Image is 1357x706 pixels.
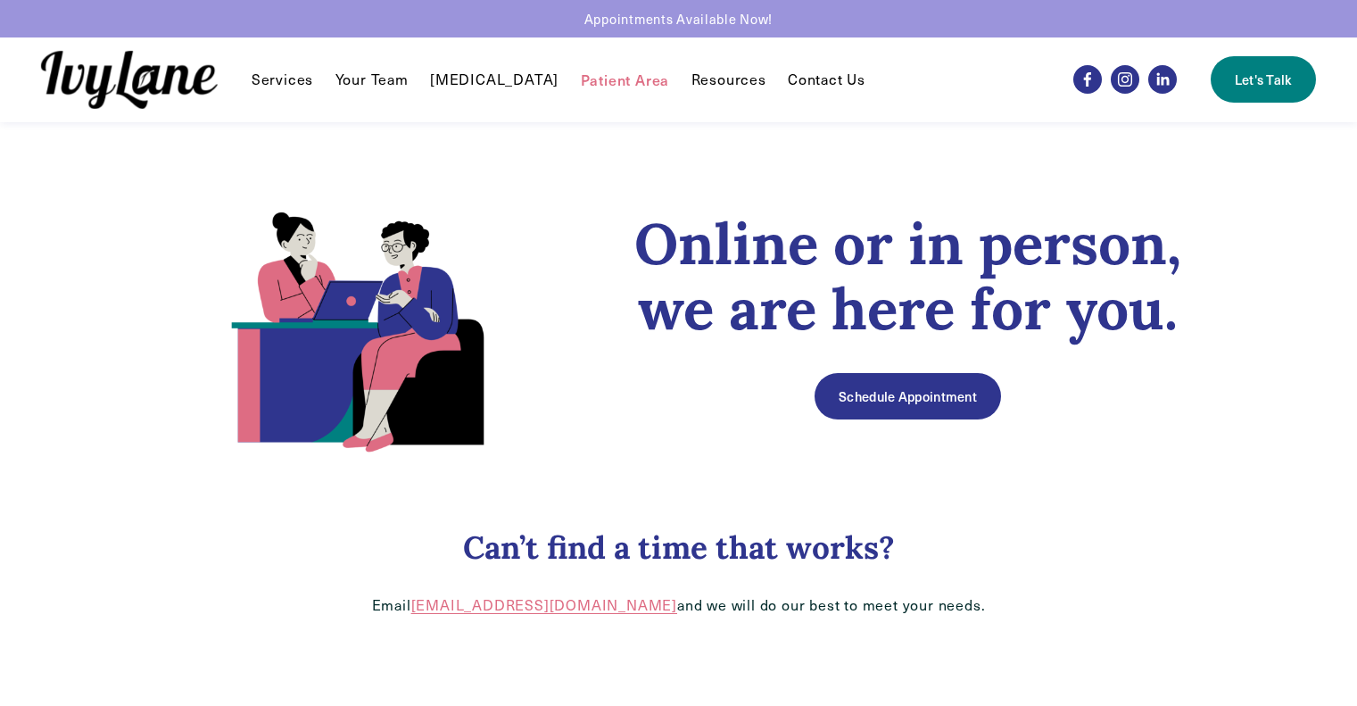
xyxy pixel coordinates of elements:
[252,71,313,89] span: Services
[335,69,409,90] a: Your Team
[691,71,766,89] span: Resources
[252,69,313,90] a: folder dropdown
[1148,65,1177,94] a: LinkedIn
[691,69,766,90] a: folder dropdown
[41,51,218,109] img: Ivy Lane Counseling &mdash; Therapy that works for you
[411,595,677,614] a: [EMAIL_ADDRESS][DOMAIN_NAME]
[430,69,559,90] a: [MEDICAL_DATA]
[602,212,1214,342] h1: Online or in person, we are here for you.
[815,373,1000,419] a: Schedule Appointment
[581,69,670,90] a: Patient Area
[788,69,865,90] a: Contact Us
[1211,56,1316,103] a: Let's Talk
[144,596,1214,615] p: Email and we will do our best to meet your needs.
[144,528,1214,568] h3: Can’t find a time that works?
[1073,65,1102,94] a: Facebook
[1111,65,1139,94] a: Instagram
